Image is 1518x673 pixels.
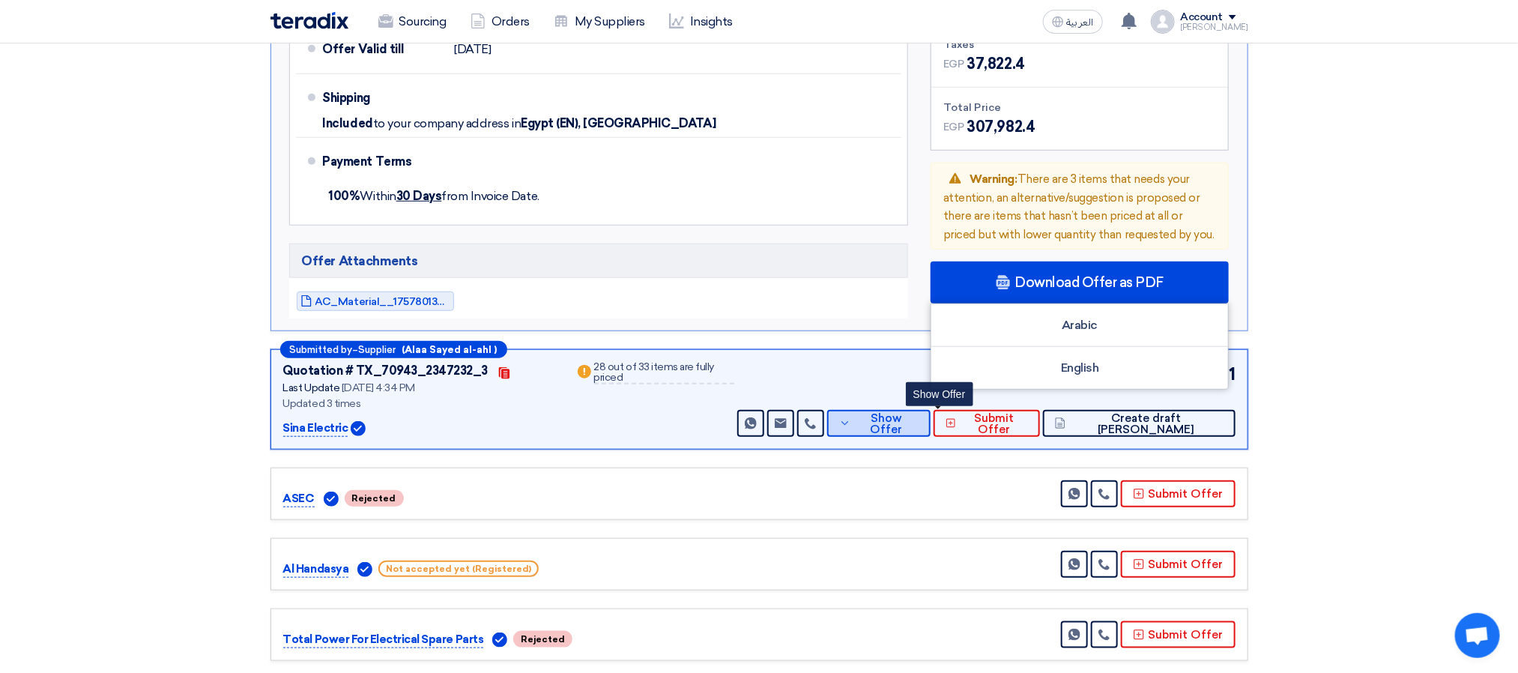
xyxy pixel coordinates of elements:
[1043,410,1236,437] button: Create draft [PERSON_NAME]
[657,5,745,38] a: Insights
[283,490,315,508] p: ASEC
[943,100,1216,115] div: Total Price
[283,631,484,649] p: Total Power For Electrical Spare Parts
[1067,17,1094,28] span: العربية
[1043,10,1103,34] button: العربية
[290,345,353,354] span: Submitted by
[594,362,735,384] div: 28 out of 33 items are fully priced
[1151,10,1175,34] img: profile_test.png
[521,116,716,131] span: Egypt (EN), [GEOGRAPHIC_DATA]
[931,347,1228,389] div: English
[280,341,507,358] div: –
[396,189,442,203] u: 30 Days
[366,5,459,38] a: Sourcing
[297,292,454,311] a: AC_Material__1757801329890.pdf
[283,362,489,380] div: Quotation # TX_70943_2347232_3
[378,561,539,577] span: Not accepted yet (Registered)
[934,410,1040,437] button: Submit Offer
[342,381,415,394] span: [DATE] 4:34 PM
[324,492,339,507] img: Verified Account
[1121,480,1236,507] button: Submit Offer
[943,56,964,72] span: EGP
[931,304,1228,347] div: Arabic
[906,382,973,406] div: Show Offer
[345,490,404,507] span: Rejected
[513,631,572,648] span: Rejected
[283,420,348,438] p: Sina Electric
[351,421,366,436] img: Verified Account
[373,116,521,131] span: to your company address in
[402,345,498,354] b: (Alaa Sayed al-ahl )
[455,42,492,57] span: [DATE]
[960,413,1028,435] span: Submit Offer
[492,633,507,648] img: Verified Account
[323,116,373,131] span: Included
[1121,551,1236,578] button: Submit Offer
[329,189,360,203] strong: 100%
[943,172,1215,241] span: There are 3 items that needs your attention, an alternative/suggestion is proposed or there are i...
[1164,362,1236,387] span: 344,867.1
[1455,613,1500,658] div: Open chat
[970,172,1017,186] span: Warning:
[1181,23,1248,31] div: [PERSON_NAME]
[855,413,919,435] span: Show Offer
[289,244,909,278] h5: Offer Attachments
[315,296,450,307] span: AC_Material__1757801329890.pdf
[283,561,349,579] p: Al Handasya
[329,189,539,203] span: Within from Invoice Date.
[943,119,964,135] span: EGP
[459,5,542,38] a: Orders
[270,12,348,29] img: Teradix logo
[967,52,1025,75] span: 37,822.4
[967,115,1035,138] span: 307,982.4
[1014,276,1164,289] span: Download Offer as PDF
[1069,413,1223,435] span: Create draft [PERSON_NAME]
[827,410,931,437] button: Show Offer
[359,345,396,354] span: Supplier
[283,381,340,394] span: Last Update
[323,31,443,67] div: Offer Valid till
[542,5,657,38] a: My Suppliers
[323,80,443,116] div: Shipping
[1121,621,1236,648] button: Submit Offer
[323,144,884,180] div: Payment Terms
[357,562,372,577] img: Verified Account
[283,396,557,411] div: Updated 3 times
[1181,11,1224,24] div: Account
[943,37,1216,52] div: Taxes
